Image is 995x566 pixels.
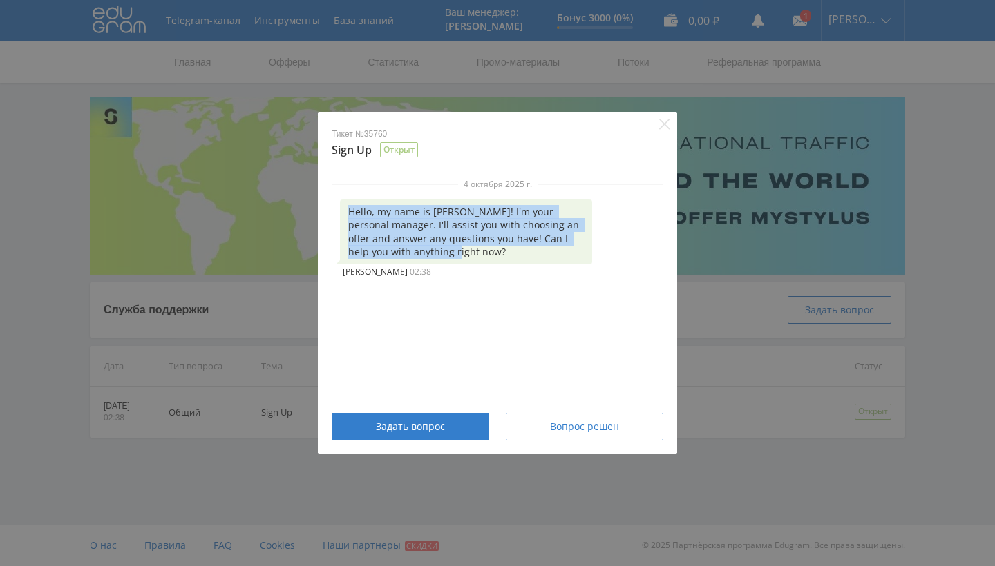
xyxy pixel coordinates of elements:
[343,266,410,277] span: [PERSON_NAME]
[332,128,663,159] div: Sign Up
[376,421,445,432] span: Задать вопрос
[550,421,619,432] span: Вопрос решен
[410,266,431,277] span: 02:38
[458,179,538,189] span: 4 октября 2025 г.
[506,413,663,440] button: Вопрос решен
[332,413,489,440] button: Задать вопрос
[340,199,592,264] div: Hello, my name is [PERSON_NAME]! I'm your personal manager. I'll assist you with choosing an offe...
[659,119,670,130] button: Close
[332,128,663,140] p: Тикет №35760
[380,142,418,158] div: Открыт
